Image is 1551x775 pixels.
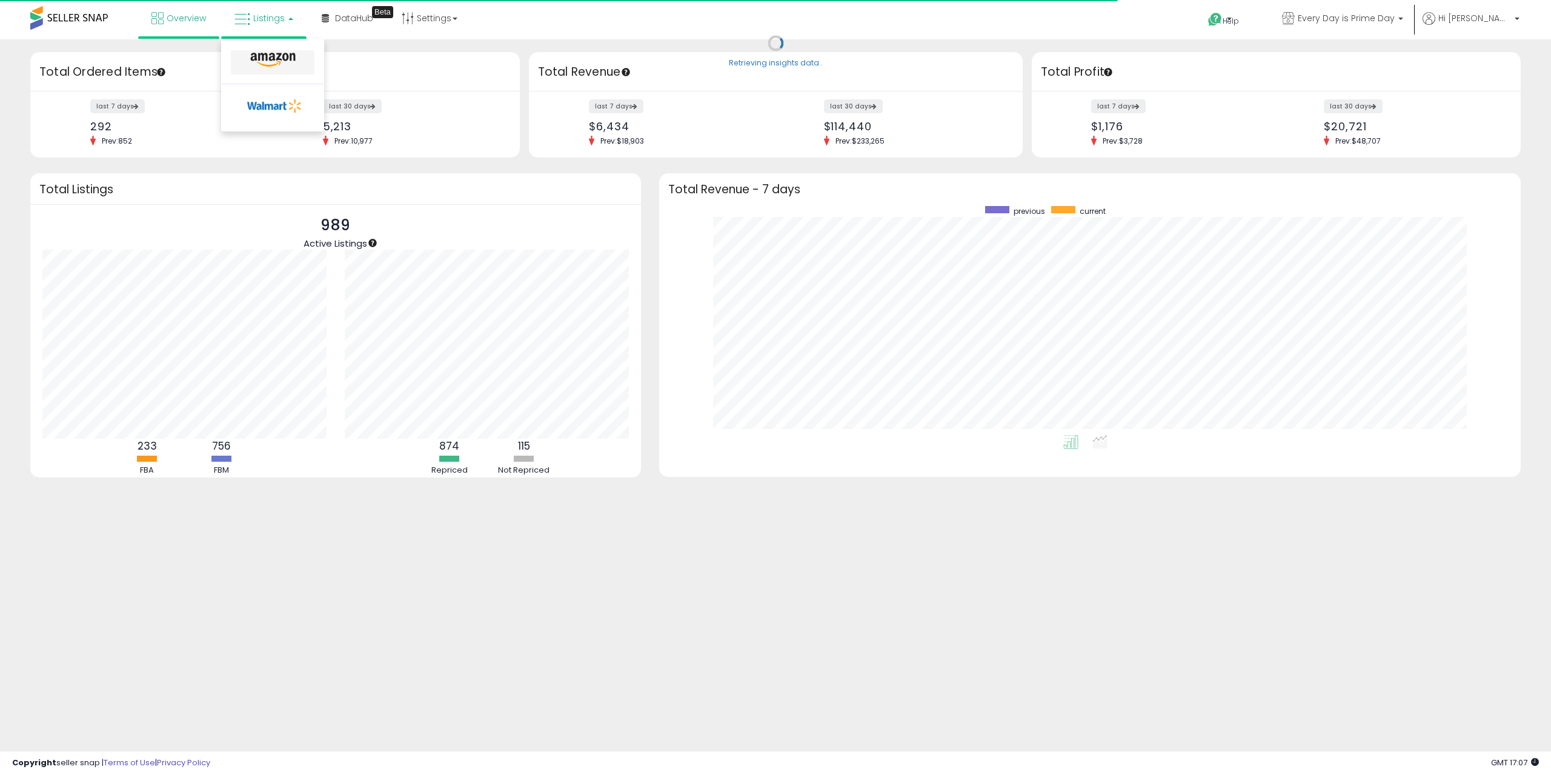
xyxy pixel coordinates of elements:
[1041,64,1512,81] h3: Total Profit
[1324,99,1383,113] label: last 30 days
[1423,12,1519,39] a: Hi [PERSON_NAME]
[1014,206,1045,216] span: previous
[304,237,367,250] span: Active Listings
[1080,206,1106,216] span: current
[1097,136,1149,146] span: Prev: $3,728
[304,214,367,237] p: 989
[111,465,184,476] div: FBA
[439,439,459,453] b: 874
[824,99,883,113] label: last 30 days
[367,238,378,248] div: Tooltip anchor
[1223,16,1239,26] span: Help
[323,120,499,133] div: 5,213
[589,99,643,113] label: last 7 days
[1298,12,1395,24] span: Every Day is Prime Day
[1198,3,1263,39] a: Help
[39,64,511,81] h3: Total Ordered Items
[829,136,891,146] span: Prev: $233,265
[538,64,1014,81] h3: Total Revenue
[1207,12,1223,27] i: Get Help
[156,67,167,78] div: Tooltip anchor
[589,120,766,133] div: $6,434
[1103,67,1114,78] div: Tooltip anchor
[729,58,823,69] div: Retrieving insights data..
[96,136,138,146] span: Prev: 852
[372,6,393,18] div: Tooltip anchor
[488,465,560,476] div: Not Repriced
[167,12,206,24] span: Overview
[335,12,373,24] span: DataHub
[138,439,157,453] b: 233
[212,439,231,453] b: 756
[824,120,1001,133] div: $114,440
[185,465,258,476] div: FBM
[90,99,145,113] label: last 7 days
[90,120,266,133] div: 292
[518,439,530,453] b: 115
[1438,12,1511,24] span: Hi [PERSON_NAME]
[594,136,650,146] span: Prev: $18,903
[1324,120,1500,133] div: $20,721
[620,67,631,78] div: Tooltip anchor
[413,465,486,476] div: Repriced
[39,185,632,194] h3: Total Listings
[668,185,1512,194] h3: Total Revenue - 7 days
[1091,120,1267,133] div: $1,176
[328,136,379,146] span: Prev: 10,977
[253,12,285,24] span: Listings
[1091,99,1146,113] label: last 7 days
[1329,136,1387,146] span: Prev: $48,707
[323,99,382,113] label: last 30 days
